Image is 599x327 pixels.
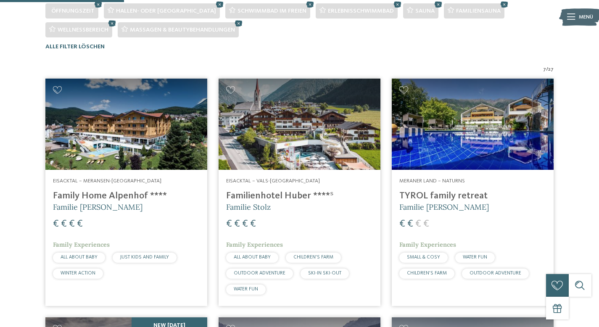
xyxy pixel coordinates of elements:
a: Familienhotels gesucht? Hier findet ihr die besten! Eisacktal – Vals-[GEOGRAPHIC_DATA] Familienho... [219,79,380,306]
span: ALL ABOUT BABY [61,255,98,260]
span: OUTDOOR ADVENTURE [234,271,285,276]
img: Familien Wellness Residence Tyrol **** [392,79,554,169]
span: 27 [548,66,554,73]
span: Erlebnisschwimmbad [328,8,394,14]
span: Family Experiences [53,241,110,248]
span: Öffnungszeit [51,8,95,14]
span: € [77,219,83,229]
img: Family Home Alpenhof **** [45,79,207,169]
span: OUTDOOR ADVENTURE [470,271,521,276]
span: € [407,219,413,229]
span: SMALL & COSY [407,255,440,260]
span: / [546,66,548,73]
span: Familiensauna [456,8,501,14]
span: € [69,219,75,229]
img: Familienhotels gesucht? Hier findet ihr die besten! [219,79,380,169]
span: Hallen- oder [GEOGRAPHIC_DATA] [116,8,216,14]
span: Schwimmbad im Freien [237,8,306,14]
span: WATER FUN [463,255,487,260]
span: € [242,219,248,229]
span: Massagen & Beautybehandlungen [130,27,235,33]
span: € [399,219,405,229]
span: SKI-IN SKI-OUT [308,271,341,276]
span: Meraner Land – Naturns [399,178,465,184]
span: Wellnessbereich [58,27,108,33]
span: CHILDREN’S FARM [293,255,333,260]
span: Eisacktal – Meransen-[GEOGRAPHIC_DATA] [53,178,161,184]
span: 7 [543,66,546,73]
span: WINTER ACTION [61,271,95,276]
span: € [250,219,256,229]
span: Familie [PERSON_NAME] [53,202,142,212]
h4: Familienhotel Huber ****ˢ [226,190,373,202]
span: Family Experiences [226,241,283,248]
span: € [423,219,429,229]
span: Familie Stolz [226,202,271,212]
span: CHILDREN’S FARM [407,271,447,276]
span: € [61,219,67,229]
h4: TYROL family retreat [399,190,546,202]
span: ALL ABOUT BABY [234,255,271,260]
span: Familie [PERSON_NAME] [399,202,489,212]
a: Familienhotels gesucht? Hier findet ihr die besten! Eisacktal – Meransen-[GEOGRAPHIC_DATA] Family... [45,79,207,306]
span: Family Experiences [399,241,456,248]
span: Sauna [415,8,435,14]
span: € [226,219,232,229]
h4: Family Home Alpenhof **** [53,190,200,202]
span: € [53,219,59,229]
span: € [415,219,421,229]
span: Eisacktal – Vals-[GEOGRAPHIC_DATA] [226,178,320,184]
span: JUST KIDS AND FAMILY [120,255,169,260]
span: WATER FUN [234,287,258,292]
span: Alle Filter löschen [45,44,105,50]
a: Familienhotels gesucht? Hier findet ihr die besten! Meraner Land – Naturns TYROL family retreat F... [392,79,554,306]
span: € [234,219,240,229]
